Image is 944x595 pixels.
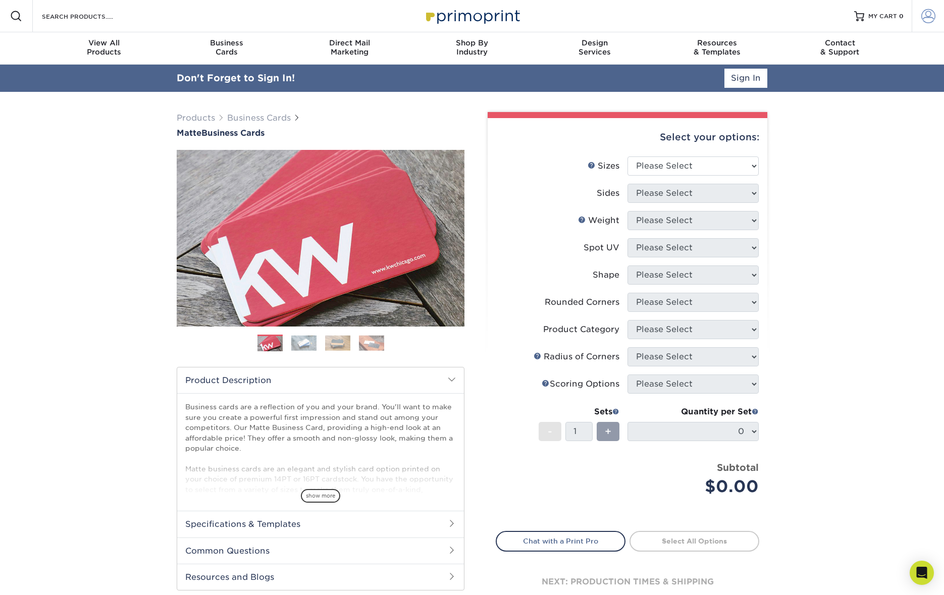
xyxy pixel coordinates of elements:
a: Shop ByIndustry [411,32,534,65]
div: Industry [411,38,534,57]
span: + [605,424,611,439]
div: Sides [597,187,619,199]
div: Product Category [543,323,619,336]
h2: Resources and Blogs [177,564,464,590]
img: Business Cards 03 [325,335,350,351]
div: Open Intercom Messenger [910,561,934,585]
div: Cards [166,38,288,57]
input: SEARCH PRODUCTS..... [41,10,139,22]
div: Products [43,38,166,57]
span: 0 [899,13,904,20]
div: Shape [593,269,619,281]
div: Quantity per Set [627,406,759,418]
div: Weight [578,214,619,227]
strong: Subtotal [717,462,759,473]
div: Don't Forget to Sign In! [177,71,295,85]
span: Contact [778,38,901,47]
a: Business Cards [227,113,291,123]
div: Rounded Corners [545,296,619,308]
a: Products [177,113,215,123]
a: DesignServices [533,32,656,65]
a: Select All Options [630,531,759,551]
a: Sign In [724,69,767,88]
a: Contact& Support [778,32,901,65]
span: View All [43,38,166,47]
div: & Support [778,38,901,57]
span: Direct Mail [288,38,411,47]
img: Business Cards 02 [291,335,317,351]
span: Business [166,38,288,47]
div: Scoring Options [542,378,619,390]
span: Resources [656,38,778,47]
span: MY CART [868,12,897,21]
div: Select your options: [496,118,759,156]
div: Services [533,38,656,57]
div: Sizes [588,160,619,172]
span: show more [301,489,340,503]
a: Resources& Templates [656,32,778,65]
h1: Business Cards [177,128,464,138]
a: Direct MailMarketing [288,32,411,65]
div: Sets [539,406,619,418]
img: Business Cards 01 [257,331,283,356]
h2: Common Questions [177,537,464,564]
img: Primoprint [422,5,522,27]
h2: Product Description [177,367,464,393]
p: Business cards are a reflection of you and your brand. You'll want to make sure you create a powe... [185,402,456,546]
a: MatteBusiness Cards [177,128,464,138]
span: Shop By [411,38,534,47]
a: View AllProducts [43,32,166,65]
img: Matte 01 [177,94,464,382]
a: Chat with a Print Pro [496,531,625,551]
div: Radius of Corners [534,351,619,363]
img: Business Cards 04 [359,335,384,351]
h2: Specifications & Templates [177,511,464,537]
span: - [548,424,552,439]
span: Design [533,38,656,47]
div: Spot UV [584,242,619,254]
span: Matte [177,128,201,138]
a: BusinessCards [166,32,288,65]
div: & Templates [656,38,778,57]
div: Marketing [288,38,411,57]
div: $0.00 [635,474,759,499]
